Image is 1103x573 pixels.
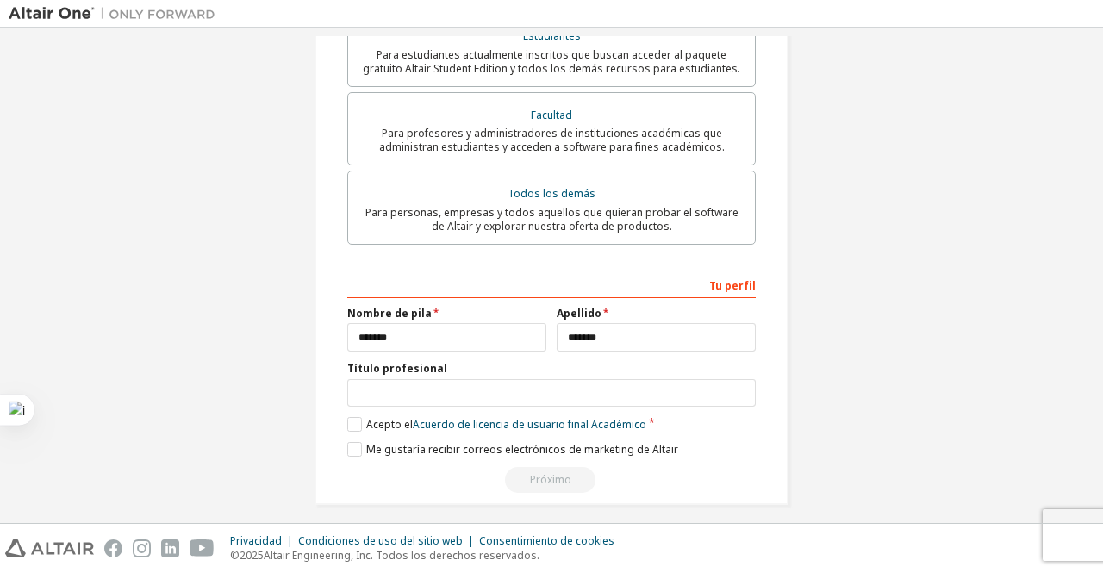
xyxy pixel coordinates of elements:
[5,539,94,557] img: altair_logo.svg
[298,533,463,548] font: Condiciones de uso del sitio web
[366,417,413,432] font: Acepto el
[161,539,179,557] img: linkedin.svg
[413,417,589,432] font: Acuerdo de licencia de usuario final
[557,306,601,321] font: Apellido
[379,126,725,154] font: Para profesores y administradores de instituciones académicas que administran estudiantes y acced...
[366,442,678,457] font: Me gustaría recibir correos electrónicos de marketing de Altair
[104,539,122,557] img: facebook.svg
[531,108,572,122] font: Facultad
[230,533,282,548] font: Privacidad
[133,539,151,557] img: instagram.svg
[190,539,215,557] img: youtube.svg
[347,361,447,376] font: Título profesional
[264,548,539,563] font: Altair Engineering, Inc. Todos los derechos reservados.
[365,205,738,234] font: Para personas, empresas y todos aquellos que quieran probar el software de Altair y explorar nues...
[591,417,646,432] font: Académico
[347,306,432,321] font: Nombre de pila
[230,548,240,563] font: ©
[479,533,614,548] font: Consentimiento de cookies
[347,467,756,493] div: Read and acccept EULA to continue
[9,5,224,22] img: Altair Uno
[523,28,581,43] font: Estudiantes
[508,186,595,201] font: Todos los demás
[709,278,756,293] font: Tu perfil
[363,47,740,76] font: Para estudiantes actualmente inscritos que buscan acceder al paquete gratuito Altair Student Edit...
[240,548,264,563] font: 2025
